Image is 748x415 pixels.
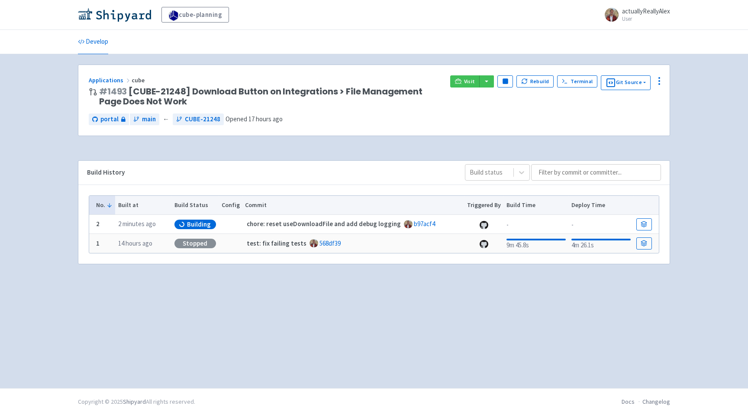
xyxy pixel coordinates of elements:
[187,220,211,229] span: Building
[622,398,635,405] a: Docs
[464,196,504,215] th: Triggered By
[78,30,108,54] a: Develop
[96,220,100,228] b: 2
[516,75,554,88] button: Rebuild
[414,220,435,228] a: b97acf4
[248,115,283,123] time: 17 hours ago
[219,196,242,215] th: Config
[89,76,132,84] a: Applications
[226,115,283,123] span: Opened
[118,220,156,228] time: 2 minutes ago
[89,113,129,125] a: portal
[142,114,156,124] span: main
[506,218,566,230] div: -
[506,237,566,250] div: 9m 45.8s
[161,7,229,23] a: cube-planning
[568,196,633,215] th: Deploy Time
[319,239,341,247] a: 568df39
[78,8,151,22] img: Shipyard logo
[503,196,568,215] th: Build Time
[636,218,652,230] a: Build Details
[464,78,475,85] span: Visit
[450,75,480,88] a: Visit
[642,398,670,405] a: Changelog
[130,113,159,125] a: main
[118,239,152,247] time: 14 hours ago
[99,85,127,97] a: #1493
[123,398,146,405] a: Shipyard
[557,75,597,88] a: Terminal
[636,237,652,250] a: Build Details
[531,164,661,181] input: Filter by commit or committer...
[242,196,464,215] th: Commit
[571,237,631,250] div: 4m 26.1s
[132,76,146,84] span: cube
[622,7,670,15] span: actuallyReallyAlex
[247,220,401,228] strong: chore: reset useDownloadFile and add debug logging
[163,114,169,124] span: ←
[497,75,513,88] button: Pause
[174,239,216,248] div: Stopped
[96,201,113,210] button: No.
[78,397,195,406] div: Copyright © 2025 All rights reserved.
[87,168,451,178] div: Build History
[601,75,651,90] button: Git Source
[600,8,670,22] a: actuallyReallyAlex User
[96,239,100,247] b: 1
[171,196,219,215] th: Build Status
[571,218,631,230] div: -
[185,114,220,124] span: CUBE-21248
[173,113,224,125] a: CUBE-21248
[100,114,119,124] span: portal
[99,87,443,107] span: [CUBE-21248] Download Button on Integrations > File Management Page Does Not Work
[622,16,670,22] small: User
[247,239,306,247] strong: test: fix failing tests
[115,196,171,215] th: Built at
